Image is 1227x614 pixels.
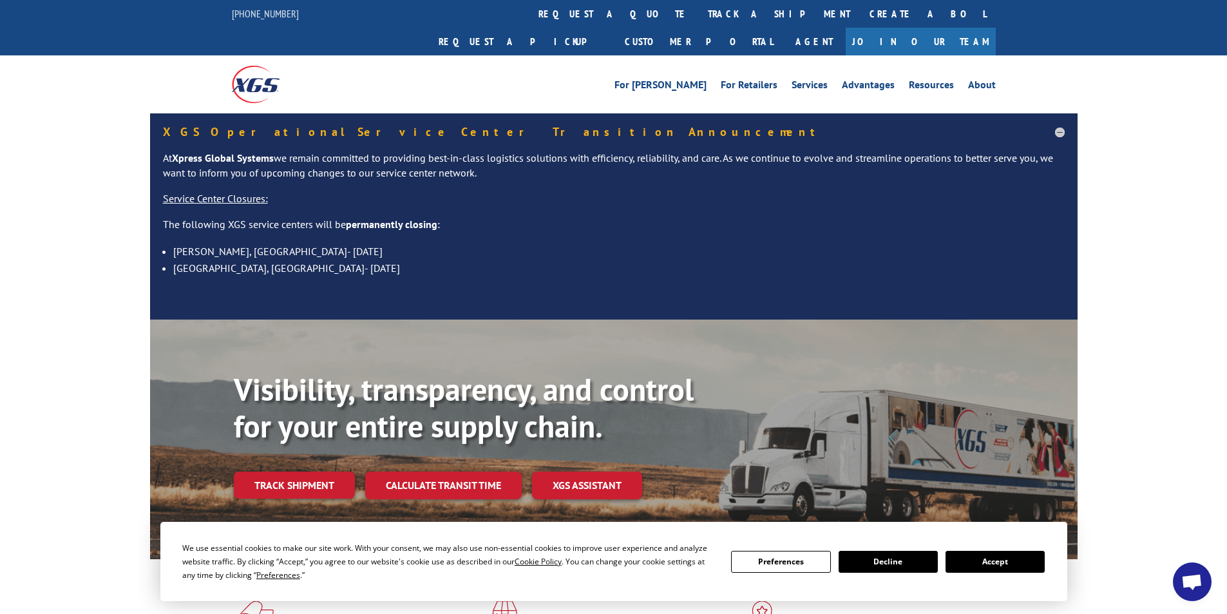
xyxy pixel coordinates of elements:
strong: Xpress Global Systems [172,151,274,164]
p: The following XGS service centers will be : [163,217,1065,243]
a: Open chat [1173,562,1212,601]
p: At we remain committed to providing best-in-class logistics solutions with efficiency, reliabilit... [163,151,1065,192]
a: About [968,80,996,94]
a: Resources [909,80,954,94]
a: Track shipment [234,472,355,499]
a: [PHONE_NUMBER] [232,7,299,20]
a: For Retailers [721,80,777,94]
a: Services [792,80,828,94]
li: [GEOGRAPHIC_DATA], [GEOGRAPHIC_DATA]- [DATE] [173,260,1065,276]
span: Cookie Policy [515,556,562,567]
span: Preferences [256,570,300,580]
u: Service Center Closures: [163,192,268,205]
a: Calculate transit time [365,472,522,499]
button: Accept [946,551,1045,573]
div: We use essential cookies to make our site work. With your consent, we may also use non-essential ... [182,541,716,582]
a: Advantages [842,80,895,94]
a: Request a pickup [429,28,615,55]
strong: permanently closing [346,218,437,231]
a: XGS ASSISTANT [532,472,642,499]
b: Visibility, transparency, and control for your entire supply chain. [234,369,694,446]
h5: XGS Operational Service Center Transition Announcement [163,126,1065,138]
li: [PERSON_NAME], [GEOGRAPHIC_DATA]- [DATE] [173,243,1065,260]
a: Join Our Team [846,28,996,55]
div: Cookie Consent Prompt [160,522,1067,601]
button: Preferences [731,551,830,573]
a: Agent [783,28,846,55]
button: Decline [839,551,938,573]
a: For [PERSON_NAME] [614,80,707,94]
a: Customer Portal [615,28,783,55]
